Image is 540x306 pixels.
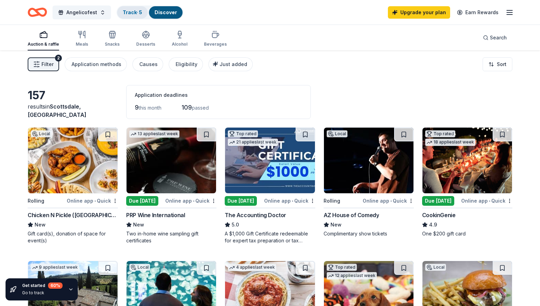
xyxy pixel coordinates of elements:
div: Get started [22,282,63,289]
button: Causes [132,57,163,71]
span: Sort [497,60,506,68]
span: Scottsdale, [GEOGRAPHIC_DATA] [28,103,86,118]
a: Image for The Accounting DoctorTop rated21 applieslast weekDue [DATE]Online app•QuickThe Accounti... [225,127,315,244]
div: Meals [76,41,88,47]
div: 157 [28,89,118,102]
div: Online app Quick [264,196,315,205]
span: Angelicofest [66,8,97,17]
div: Online app Quick [67,196,118,205]
span: this month [139,105,161,111]
div: 18 applies last week [425,139,475,146]
div: AZ House of Comedy [324,211,379,219]
span: • [292,198,293,204]
span: • [390,198,392,204]
button: Angelicofest [53,6,111,19]
button: Meals [76,28,88,50]
div: 21 applies last week [228,139,278,146]
div: Local [425,264,446,271]
span: New [35,221,46,229]
div: 9 applies last week [31,264,79,271]
span: New [133,221,144,229]
div: Rolling [324,197,340,205]
button: Auction & raffle [28,28,59,50]
div: Chicken N Pickle ([GEOGRAPHIC_DATA]) [28,211,118,219]
div: Eligibility [176,60,197,68]
div: Local [31,130,52,137]
div: Local [129,264,150,271]
img: Image for AZ House of Comedy [324,128,413,193]
div: Top rated [327,264,357,271]
span: Just added [220,61,247,67]
a: Upgrade your plan [388,6,450,19]
div: Online app Quick [461,196,512,205]
div: Application methods [72,60,121,68]
a: Image for CookinGenieTop rated18 applieslast weekDue [DATE]Online app•QuickCookinGenie4.9One $200... [422,127,512,237]
div: Gift card(s), donation of space for event(s) [28,230,118,244]
div: CookinGenie [422,211,456,219]
div: Desserts [136,41,155,47]
div: Local [327,130,347,137]
div: Causes [139,60,158,68]
span: 109 [181,104,192,111]
button: Beverages [204,28,227,50]
div: Top rated [425,130,455,137]
div: Due [DATE] [126,196,158,206]
button: Search [477,31,512,45]
a: Image for PRP Wine International13 applieslast weekDue [DATE]Online app•QuickPRP Wine Internation... [126,127,216,244]
span: in [28,103,86,118]
button: Just added [208,57,253,71]
span: • [94,198,96,204]
img: Image for CookinGenie [422,128,512,193]
div: One $200 gift card [422,230,512,237]
span: 9 [135,104,139,111]
div: Rolling [28,197,44,205]
div: Alcohol [172,41,187,47]
button: Sort [483,57,512,71]
div: 60 % [48,282,63,289]
div: Auction & raffle [28,41,59,47]
span: Search [490,34,507,42]
button: Track· 5Discover [117,6,183,19]
span: • [489,198,490,204]
div: Online app Quick [165,196,216,205]
span: passed [192,105,209,111]
a: Track· 5 [123,9,142,15]
div: Due [DATE] [225,196,257,206]
div: Top rated [228,130,258,137]
div: Snacks [105,41,120,47]
a: Earn Rewards [453,6,503,19]
div: results [28,102,118,119]
div: Application deadlines [135,91,302,99]
button: Eligibility [169,57,203,71]
span: • [193,198,194,204]
button: Filter2 [28,57,59,71]
div: Complimentary show tickets [324,230,414,237]
img: Image for Chicken N Pickle (Glendale) [28,128,118,193]
div: Online app Quick [363,196,414,205]
span: 5.0 [232,221,239,229]
div: The Accounting Doctor [225,211,286,219]
button: Snacks [105,28,120,50]
div: Beverages [204,41,227,47]
button: Desserts [136,28,155,50]
a: Image for Chicken N Pickle (Glendale)LocalRollingOnline app•QuickChicken N Pickle ([GEOGRAPHIC_DA... [28,127,118,244]
img: Image for PRP Wine International [127,128,216,193]
a: Discover [155,9,177,15]
span: New [330,221,342,229]
div: 12 applies last week [327,272,377,279]
div: PRP Wine International [126,211,185,219]
div: Two in-home wine sampling gift certificates [126,230,216,244]
div: 4 applies last week [228,264,276,271]
div: A $1,000 Gift Certificate redeemable for expert tax preparation or tax resolution services—recipi... [225,230,315,244]
div: 13 applies last week [129,130,179,138]
span: Filter [41,60,54,68]
img: Image for The Accounting Doctor [225,128,315,193]
a: Image for AZ House of ComedyLocalRollingOnline app•QuickAZ House of ComedyNewComplimentary show t... [324,127,414,237]
button: Application methods [65,57,127,71]
div: Due [DATE] [422,196,454,206]
a: Home [28,4,47,20]
span: 4.9 [429,221,437,229]
button: Alcohol [172,28,187,50]
div: 2 [55,55,62,62]
div: Go to track [22,290,63,296]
